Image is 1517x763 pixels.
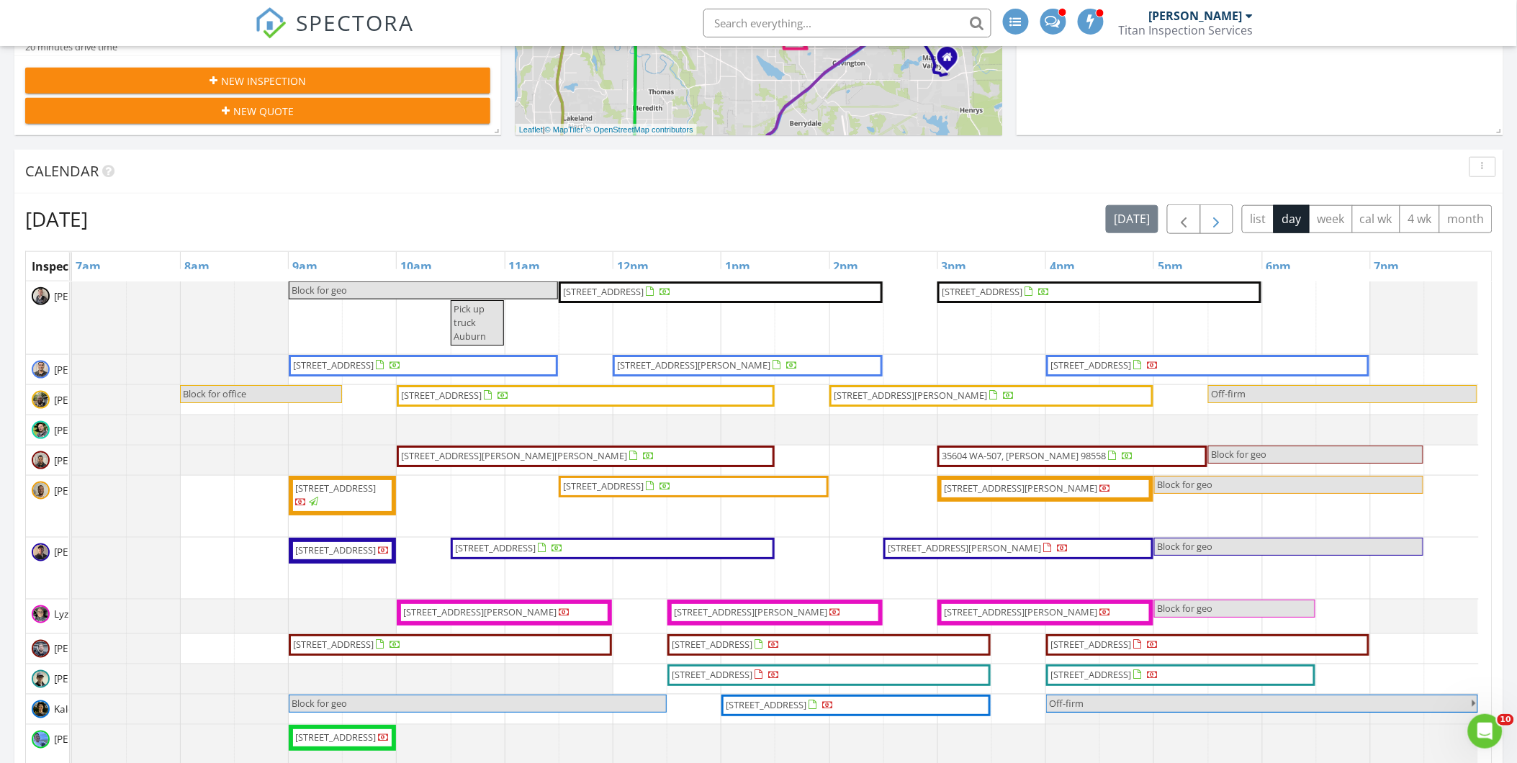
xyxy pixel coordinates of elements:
span: [STREET_ADDRESS] [942,285,1022,298]
h2: [DATE] [25,204,88,233]
div: 20 minutes drive time [25,40,117,54]
img: 998c2168e8fd46ea80c2f1bd17e61d14.jpeg [32,361,50,379]
span: SPECTORA [297,7,415,37]
span: 10 [1498,714,1514,726]
a: 10am [397,255,436,278]
button: 4 wk [1400,205,1440,233]
img: img_4063.jpg [32,670,50,688]
span: [STREET_ADDRESS] [1050,638,1131,651]
span: Pick up truck Auburn [454,302,486,343]
iframe: Intercom live chat [1468,714,1503,749]
span: [PERSON_NAME] [51,642,132,656]
button: day [1274,205,1310,233]
a: 7pm [1371,255,1403,278]
span: Lyz Cover [51,608,102,622]
span: Block for geo [1157,478,1212,491]
button: week [1309,205,1353,233]
span: [PERSON_NAME] [51,423,132,438]
span: [PERSON_NAME] [51,363,132,377]
button: Previous day [1167,204,1201,234]
span: Block for geo [1157,602,1212,615]
a: 12pm [613,255,652,278]
span: [STREET_ADDRESS] [672,668,752,681]
span: [STREET_ADDRESS][PERSON_NAME][PERSON_NAME] [401,449,627,462]
img: 73665904096__773dd0adee3e401a87ea0e4b6e93718f.jpeg [32,482,50,500]
img: img_7612.jpg [32,543,50,561]
img: img_0723.jpeg [32,640,50,658]
div: 9.6 miles [25,54,117,68]
img: 83a25c15b4264901a24018c7028b596c.jpeg [32,421,50,439]
span: [STREET_ADDRESS] [455,541,536,554]
span: [PERSON_NAME] [51,289,132,304]
span: [STREET_ADDRESS] [563,479,644,492]
button: month [1439,205,1493,233]
img: The Best Home Inspection Software - Spectora [255,7,287,39]
span: [STREET_ADDRESS][PERSON_NAME] [617,358,770,371]
button: Next day [1200,204,1234,234]
img: img_2130.jpeg [32,451,50,469]
span: Kaleb Roof [51,703,106,717]
span: [PERSON_NAME] [51,546,132,560]
a: 8am [181,255,213,278]
button: New Inspection [25,68,490,94]
div: [PERSON_NAME] [1149,9,1243,23]
a: Leaflet [519,125,543,134]
a: 7am [72,255,104,278]
a: 11am [505,255,544,278]
span: [STREET_ADDRESS] [295,731,376,744]
span: Off-firm [1049,697,1084,710]
button: New Quote [25,98,490,124]
button: [DATE] [1106,205,1158,233]
a: 4pm [1046,255,1079,278]
span: [STREET_ADDRESS] [1050,668,1131,681]
div: | [516,124,697,136]
span: [STREET_ADDRESS] [726,698,806,711]
img: d116c66932d745a8abd0420c78ffe4f6.jpeg [32,287,50,305]
span: [STREET_ADDRESS] [1050,358,1131,371]
span: Calendar [25,161,99,181]
span: [PERSON_NAME] [51,733,132,747]
button: list [1242,205,1274,233]
a: 1pm [721,255,754,278]
span: Block for geo [1157,540,1212,553]
span: [STREET_ADDRESS][PERSON_NAME] [888,541,1041,554]
span: Block for office [183,387,246,400]
span: Block for geo [292,284,347,297]
a: 9am [289,255,321,278]
img: ab7315192ae64021a741a01fc51364ee.jpeg [32,391,50,409]
span: [PERSON_NAME] [51,672,132,687]
span: [STREET_ADDRESS] [295,482,376,495]
span: [STREET_ADDRESS][PERSON_NAME] [403,605,557,618]
span: [PERSON_NAME] [51,453,132,468]
input: Search everything... [703,9,991,37]
span: 35604 WA-507, [PERSON_NAME] 98558 [942,449,1106,462]
span: [STREET_ADDRESS] [401,389,482,402]
a: 2pm [830,255,863,278]
span: [STREET_ADDRESS][PERSON_NAME] [944,605,1097,618]
span: [PERSON_NAME] [51,484,132,498]
span: Block for geo [1211,448,1266,461]
div: Titan Inspection Services [1119,23,1253,37]
span: New Inspection [221,73,306,89]
img: 1e8f764f340c4791914931db194646f5.jpeg [32,605,50,623]
a: 3pm [938,255,971,278]
span: [STREET_ADDRESS][PERSON_NAME] [674,605,827,618]
span: Inspectors [32,258,91,274]
span: [STREET_ADDRESS][PERSON_NAME] [834,389,987,402]
a: © OpenStreetMap contributors [586,125,693,134]
span: Block for geo [292,697,347,710]
span: [STREET_ADDRESS] [293,358,374,371]
span: New Quote [233,104,294,119]
span: [STREET_ADDRESS][PERSON_NAME] [944,482,1097,495]
span: [STREET_ADDRESS] [293,638,374,651]
a: 5pm [1154,255,1187,278]
a: © MapTiler [545,125,584,134]
img: img_3076.jpeg [32,700,50,718]
a: SPECTORA [255,19,415,50]
span: [STREET_ADDRESS] [295,543,376,556]
span: Off-firm [1211,387,1246,400]
a: 6pm [1263,255,1295,278]
img: img_3391.png [32,731,50,749]
span: [PERSON_NAME] [51,393,132,407]
button: cal wk [1352,205,1401,233]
